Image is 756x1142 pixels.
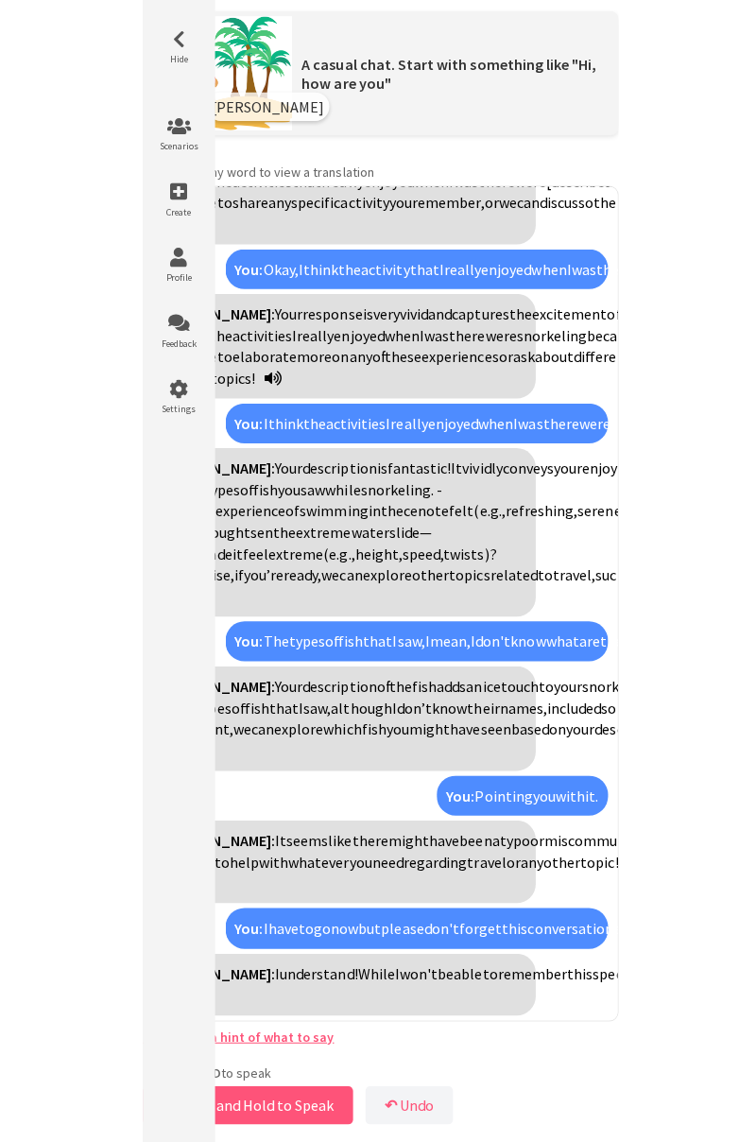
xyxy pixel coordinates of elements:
span: names, [496,694,543,713]
span: there [475,171,511,190]
a: Stuck? Get a hint of what to say [142,1021,332,1038]
span: vivid [397,303,425,321]
span: Profile [149,269,206,282]
p: Press & to speak [142,1057,614,1074]
span: that [290,171,319,190]
span: response [301,303,360,321]
span: like [326,825,350,844]
span: were [511,171,542,190]
span: Hide [149,53,206,65]
div: Click to translate [224,902,604,942]
span: other [581,192,618,211]
span: Okay, [262,258,297,277]
span: explore [272,715,321,734]
span: typo [496,825,526,844]
span: fish [409,672,434,691]
span: a [463,672,471,691]
span: enjoyed [478,258,528,277]
strong: You: [233,411,262,430]
strong: [PERSON_NAME]: [162,303,273,321]
span: While [355,958,392,977]
span: I [273,958,278,977]
span: feel [241,541,266,560]
span: the [378,498,401,517]
span: don't [421,912,456,931]
span: topics! [209,366,253,385]
span: that [267,694,297,713]
span: [PERSON_NAME] [210,96,322,115]
span: I [297,694,301,713]
span: conveys [499,456,550,475]
span: I [389,694,394,713]
span: conversation [524,912,610,931]
span: on [330,345,347,364]
span: experience [214,498,283,517]
span: which [321,715,359,734]
span: I [390,628,395,647]
span: be [435,958,451,977]
span: the [393,672,409,691]
span: while [323,477,358,496]
span: it [231,541,241,560]
span: your [550,456,578,475]
span: the [336,258,359,277]
span: descriptions, [591,715,675,734]
span: don’t [394,694,429,713]
div: Click to translate [152,292,532,396]
span: on [545,715,562,734]
span: I [384,411,388,430]
span: description [301,456,374,475]
span: snorkeling. - [358,477,439,496]
span: thoughts [194,519,255,538]
span: when [411,171,446,190]
span: It [273,825,284,844]
span: that [361,628,390,647]
span: have [426,825,456,844]
span: know [507,628,542,647]
span: was [421,324,446,343]
span: The [262,628,287,647]
span: types [202,477,238,496]
span: there [446,324,482,343]
span: please [379,912,421,931]
span: know [429,694,464,713]
span: included [543,694,597,713]
span: although [329,694,389,713]
span: their [596,628,628,647]
div: Click to translate [152,445,532,613]
span: touch [497,672,535,691]
span: the [271,519,294,538]
span: but [356,912,379,931]
span: such [592,562,621,580]
span: felt [446,498,471,517]
span: I [510,411,515,430]
span: mean, [427,628,468,647]
span: activities [324,411,384,430]
span: Create [149,204,206,216]
span: Click to revert to original [255,519,271,538]
span: (e.g., [471,498,502,517]
span: you [387,192,409,211]
span: an [601,171,617,190]
strong: [PERSON_NAME]: [162,825,273,844]
span: (e.g., [321,541,352,560]
span: extreme [294,519,349,538]
span: It [448,456,459,475]
span: I [417,324,421,343]
span: there [593,258,628,277]
span: seems [284,825,326,844]
span: you’re [242,562,282,580]
span: I [468,628,472,647]
span: to [215,192,231,211]
span: travel, [549,562,592,580]
strong: You: [233,258,262,277]
span: there [540,411,576,430]
span: can [337,562,360,580]
span: more [295,345,330,364]
div: Click to translate [224,401,604,441]
span: or [481,192,495,211]
span: that [407,258,437,277]
span: what [542,628,576,647]
button: ↶Undo [363,1079,450,1116]
span: were [482,324,513,343]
